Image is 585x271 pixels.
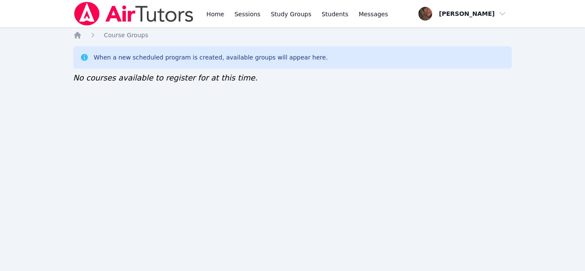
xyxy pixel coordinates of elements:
[73,73,258,82] span: No courses available to register for at this time.
[104,31,148,39] a: Course Groups
[104,32,148,39] span: Course Groups
[73,31,512,39] nav: Breadcrumb
[358,10,388,18] span: Messages
[94,53,328,62] div: When a new scheduled program is created, available groups will appear here.
[73,2,194,26] img: Air Tutors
